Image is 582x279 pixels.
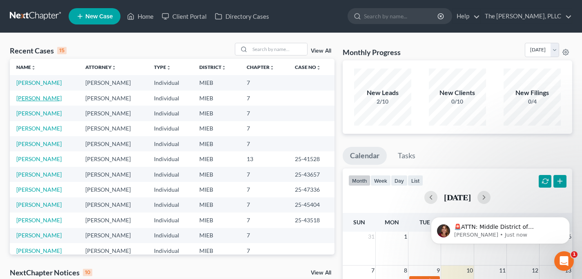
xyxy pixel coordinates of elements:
span: 11 [498,266,506,275]
a: [PERSON_NAME] [16,201,62,208]
button: day [391,175,408,186]
td: 13 [240,151,288,166]
h3: Monthly Progress [343,47,401,57]
a: Attorneyunfold_more [85,64,116,70]
td: Individual [147,213,193,228]
td: Individual [147,197,193,213]
a: Home [123,9,158,24]
a: Tasks [390,147,423,165]
td: [PERSON_NAME] [79,91,148,106]
i: unfold_more [270,65,274,70]
input: Search by name... [250,43,307,55]
span: Sun [353,219,365,226]
a: [PERSON_NAME] [16,110,62,117]
td: [PERSON_NAME] [79,151,148,166]
td: [PERSON_NAME] [79,167,148,182]
span: Mon [385,219,399,226]
input: Search by name... [364,9,439,24]
button: list [408,175,423,186]
td: MIEB [193,75,240,90]
td: 7 [240,243,288,258]
td: [PERSON_NAME] [79,197,148,213]
td: [PERSON_NAME] [79,106,148,121]
div: 0/4 [504,97,561,106]
td: Individual [147,167,193,182]
td: 25-47336 [288,182,334,197]
i: unfold_more [31,65,36,70]
td: [PERSON_NAME] [79,228,148,243]
td: MIEB [193,91,240,106]
td: [PERSON_NAME] [79,182,148,197]
div: Recent Cases [10,46,67,55]
span: 12 [531,266,539,275]
td: 7 [240,75,288,90]
div: New Clients [429,88,486,97]
a: [PERSON_NAME] [16,155,62,162]
span: 8 [403,266,408,275]
i: unfold_more [316,65,321,70]
i: unfold_more [166,65,171,70]
a: [PERSON_NAME] [16,140,62,147]
a: [PERSON_NAME] [16,79,62,86]
td: MIEB [193,243,240,258]
td: MIEB [193,167,240,182]
td: 7 [240,167,288,182]
iframe: Intercom live chat [554,251,574,271]
td: 7 [240,182,288,197]
a: Calendar [343,147,387,165]
span: 31 [367,232,375,241]
td: 7 [240,121,288,136]
span: New Case [85,13,113,20]
td: 7 [240,213,288,228]
a: Case Nounfold_more [295,64,321,70]
td: MIEB [193,182,240,197]
a: Directory Cases [211,9,273,24]
span: 10 [466,266,474,275]
button: month [348,175,370,186]
button: week [370,175,391,186]
a: Typeunfold_more [154,64,171,70]
td: [PERSON_NAME] [79,136,148,151]
div: New Leads [354,88,411,97]
td: MIEB [193,106,240,121]
a: [PERSON_NAME] [16,95,62,102]
a: The [PERSON_NAME], PLLC [481,9,572,24]
td: [PERSON_NAME] [79,243,148,258]
div: New Filings [504,88,561,97]
a: Client Portal [158,9,211,24]
td: MIEB [193,136,240,151]
td: Individual [147,182,193,197]
a: [PERSON_NAME] [16,171,62,178]
a: [PERSON_NAME] [16,247,62,254]
div: NextChapter Notices [10,268,92,277]
td: [PERSON_NAME] [79,121,148,136]
iframe: Intercom notifications message [419,200,582,257]
div: 15 [57,47,67,54]
a: View All [311,48,331,54]
td: 7 [240,228,288,243]
td: Individual [147,243,193,258]
a: [PERSON_NAME] [16,217,62,224]
span: 1 [403,232,408,241]
a: Chapterunfold_more [247,64,274,70]
td: MIEB [193,213,240,228]
td: 25-43518 [288,213,334,228]
a: [PERSON_NAME] [16,232,62,239]
td: 7 [240,197,288,213]
span: 7 [370,266,375,275]
td: Individual [147,121,193,136]
td: MIEB [193,121,240,136]
span: 1 [571,251,578,258]
td: Individual [147,228,193,243]
h2: [DATE] [444,193,471,201]
i: unfold_more [221,65,226,70]
a: Nameunfold_more [16,64,36,70]
td: Individual [147,91,193,106]
td: 25-41528 [288,151,334,166]
a: View All [311,270,331,276]
td: 7 [240,136,288,151]
span: 9 [436,266,441,275]
td: Individual [147,136,193,151]
td: MIEB [193,151,240,166]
